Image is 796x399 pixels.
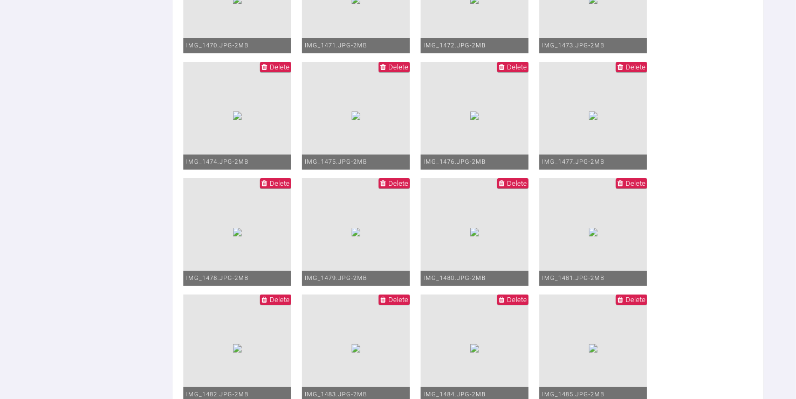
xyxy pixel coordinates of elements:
[542,275,605,282] span: IMG_1481.JPG - 2MB
[542,42,605,49] span: IMG_1473.JPG - 2MB
[233,111,242,120] img: f4f12372-3889-4693-9bf5-b89956e2f05a
[270,296,290,304] span: Delete
[470,111,479,120] img: 39d3d746-fe30-4fc8-9a3c-50d3b98bd5b4
[423,158,486,165] span: IMG_1476.JPG - 2MB
[270,63,290,71] span: Delete
[388,179,408,187] span: Delete
[626,179,646,187] span: Delete
[589,111,598,120] img: 0420c1d0-c6b7-4290-9a15-1fbd8e349f7c
[270,179,290,187] span: Delete
[186,158,249,165] span: IMG_1474.JPG - 2MB
[507,296,527,304] span: Delete
[542,391,605,398] span: IMG_1485.JPG - 2MB
[589,228,598,236] img: 5ce78882-8739-439a-aceb-77cb59830871
[626,296,646,304] span: Delete
[388,296,408,304] span: Delete
[186,391,249,398] span: IMG_1482.JPG - 2MB
[233,228,242,236] img: f25da84f-11cc-48f4-96d4-c86d48fbfbcf
[352,111,360,120] img: 8ff0171d-ce15-4807-a31e-6f75b14de797
[507,179,527,187] span: Delete
[305,158,367,165] span: IMG_1475.JPG - 2MB
[186,275,249,282] span: IMG_1478.JPG - 2MB
[423,391,486,398] span: IMG_1484.JPG - 2MB
[305,391,367,398] span: IMG_1483.JPG - 2MB
[507,63,527,71] span: Delete
[233,344,242,353] img: 2d8e153f-caf9-4a31-b555-53e1c815a4d9
[352,228,360,236] img: 327ce451-7de8-4b5b-af39-fccfd5c9cf1a
[305,275,367,282] span: IMG_1479.JPG - 2MB
[542,158,605,165] span: IMG_1477.JPG - 2MB
[589,344,598,353] img: f8ee9df3-fe84-46d1-a5dd-22d6b3b89ee2
[423,42,486,49] span: IMG_1472.JPG - 2MB
[626,63,646,71] span: Delete
[352,344,360,353] img: 369b2441-6149-43ed-91ef-7f2423d9a828
[470,344,479,353] img: ac6be98b-1597-429f-a000-4972331c0c34
[305,42,367,49] span: IMG_1471.JPG - 2MB
[423,275,486,282] span: IMG_1480.JPG - 2MB
[388,63,408,71] span: Delete
[186,42,249,49] span: IMG_1470.JPG - 2MB
[470,228,479,236] img: 167c553b-dabc-4034-8e0a-f8be601aaa43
